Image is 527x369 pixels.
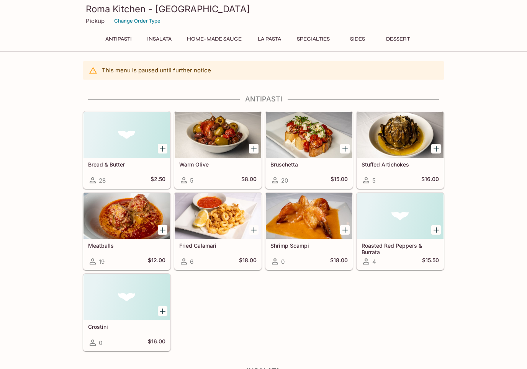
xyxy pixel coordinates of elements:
a: Shrimp Scampi0$18.00 [265,193,353,270]
button: Specialties [293,34,334,44]
span: 28 [99,177,106,184]
button: Add Roasted Red Peppers & Burrata [431,225,441,235]
h5: Meatballs [88,242,165,249]
h5: Crostini [88,323,165,330]
div: Bread & Butter [83,112,170,158]
button: Insalata [142,34,177,44]
h5: $15.00 [331,176,348,185]
h5: Stuffed Artichokes [362,161,439,168]
span: 19 [99,258,105,265]
h5: Bruschetta [270,161,348,168]
div: Warm Olive [175,112,261,158]
h5: Bread & Butter [88,161,165,168]
h5: $18.00 [239,257,257,266]
span: 4 [372,258,376,265]
a: Bruschetta20$15.00 [265,111,353,189]
span: 0 [99,339,102,346]
h5: Roasted Red Peppers & Burrata [362,242,439,255]
p: Pickup [86,17,105,24]
button: Add Shrimp Scampi [340,225,350,235]
button: Add Bread & Butter [158,144,167,153]
div: Stuffed Artichokes [357,112,444,158]
h3: Roma Kitchen - [GEOGRAPHIC_DATA] [86,3,441,15]
p: This menu is paused until further notice [102,67,211,74]
a: Bread & Butter28$2.50 [83,111,170,189]
button: Add Stuffed Artichokes [431,144,441,153]
h5: Shrimp Scampi [270,242,348,249]
a: Crostini0$16.00 [83,274,170,351]
button: Sides [340,34,375,44]
a: Fried Calamari6$18.00 [174,193,262,270]
button: Add Meatballs [158,225,167,235]
button: Dessert [381,34,415,44]
button: Add Fried Calamari [249,225,259,235]
h4: Antipasti [83,95,444,103]
h5: $16.00 [148,338,165,347]
div: Bruschetta [266,112,352,158]
div: Meatballs [83,193,170,239]
a: Warm Olive5$8.00 [174,111,262,189]
button: Change Order Type [111,15,164,27]
span: 0 [281,258,285,265]
button: Antipasti [101,34,136,44]
h5: $2.50 [151,176,165,185]
h5: $16.00 [421,176,439,185]
button: La Pasta [252,34,286,44]
h5: $15.50 [422,257,439,266]
div: Roasted Red Peppers & Burrata [357,193,444,239]
a: Roasted Red Peppers & Burrata4$15.50 [357,193,444,270]
button: Add Warm Olive [249,144,259,153]
span: 5 [372,177,376,184]
h5: $12.00 [148,257,165,266]
h5: Fried Calamari [179,242,257,249]
button: Home-made Sauce [183,34,246,44]
h5: Warm Olive [179,161,257,168]
button: Add Bruschetta [340,144,350,153]
div: Crostini [83,274,170,320]
span: 6 [190,258,193,265]
a: Meatballs19$12.00 [83,193,170,270]
div: Shrimp Scampi [266,193,352,239]
h5: $18.00 [330,257,348,266]
a: Stuffed Artichokes5$16.00 [357,111,444,189]
button: Add Crostini [158,306,167,316]
h5: $8.00 [241,176,257,185]
span: 20 [281,177,288,184]
div: Fried Calamari [175,193,261,239]
span: 5 [190,177,193,184]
